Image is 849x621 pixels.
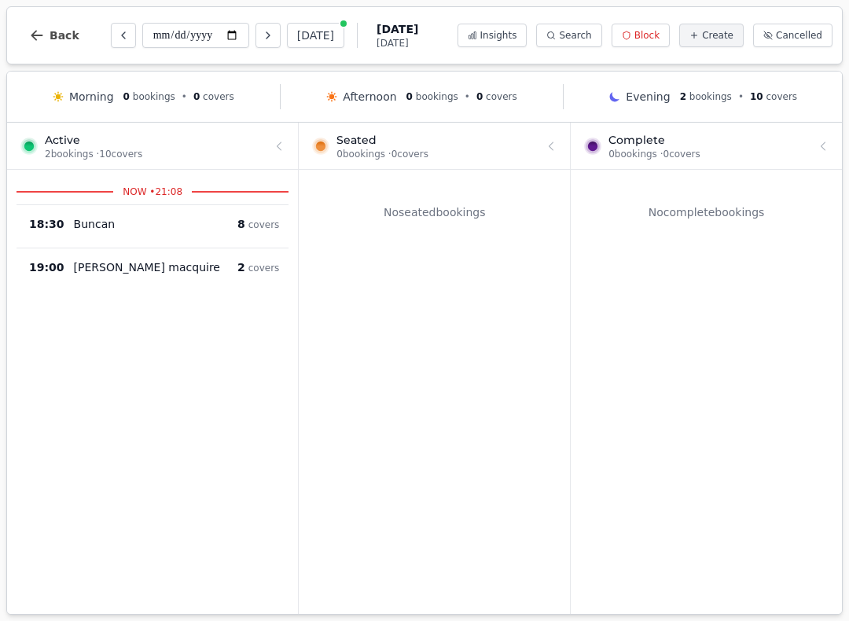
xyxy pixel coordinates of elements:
span: Insights [480,29,517,42]
span: Afternoon [343,89,396,105]
span: covers [248,219,280,230]
span: bookings [133,91,175,102]
button: Cancelled [753,24,832,47]
button: Next day [255,23,281,48]
button: Back [17,17,92,54]
span: • [182,90,187,103]
span: [DATE] [377,21,418,37]
svg: Google booking [226,263,234,271]
span: 0 [476,91,483,102]
button: Search [536,24,601,47]
p: No seated bookings [308,204,560,220]
span: • [738,90,744,103]
span: bookings [416,91,458,102]
span: Morning [69,89,114,105]
p: No complete bookings [580,204,832,220]
p: [PERSON_NAME] macquire [74,259,220,275]
span: Create [702,29,733,42]
span: • [465,90,470,103]
span: covers [766,91,797,102]
span: 19:00 [29,259,64,275]
button: [DATE] [287,23,344,48]
span: Back [50,30,79,41]
span: Block [634,29,660,42]
span: Cancelled [776,29,822,42]
span: 0 [406,91,413,102]
span: covers [486,91,517,102]
span: NOW • 21:08 [113,186,192,198]
span: 18:30 [29,216,64,232]
span: covers [203,91,234,102]
span: Evening [626,89,670,105]
button: Previous day [111,23,136,48]
span: 8 [237,218,245,230]
span: 2 [237,261,245,274]
button: Insights [458,24,527,47]
span: [DATE] [377,37,418,50]
span: 10 [750,91,763,102]
button: Block [612,24,670,47]
span: covers [248,263,280,274]
p: Buncan [74,216,116,232]
span: Search [559,29,591,42]
span: 2 [680,91,686,102]
span: 0 [123,91,130,102]
span: 0 [193,91,200,102]
span: bookings [689,91,732,102]
button: Create [679,24,744,47]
